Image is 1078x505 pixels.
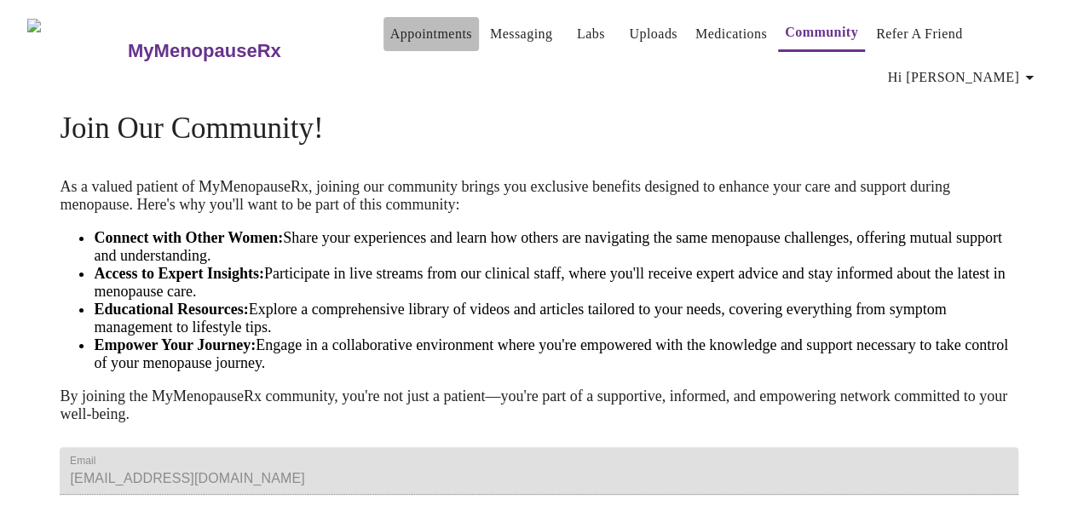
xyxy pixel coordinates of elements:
[94,265,264,282] strong: Access to Expert Insights:
[490,22,552,46] a: Messaging
[94,336,1017,372] li: Engage in a collaborative environment where you're empowered with the knowledge and support neces...
[94,229,1017,265] li: Share your experiences and learn how others are navigating the same menopause challenges, offerin...
[577,22,605,46] a: Labs
[125,21,349,81] a: MyMenopauseRx
[94,301,248,318] strong: Educational Resources:
[778,15,865,52] button: Community
[383,17,479,51] button: Appointments
[695,22,767,46] a: Medications
[563,17,618,51] button: Labs
[888,66,1040,89] span: Hi [PERSON_NAME]
[390,22,472,46] a: Appointments
[689,17,774,51] button: Medications
[629,22,677,46] a: Uploads
[622,17,684,51] button: Uploads
[94,301,1017,336] li: Explore a comprehensive library of videos and articles tailored to your needs, covering everythin...
[881,60,1046,95] button: Hi [PERSON_NAME]
[128,40,281,62] h3: MyMenopauseRx
[94,229,283,246] strong: Connect with Other Women:
[60,178,1017,214] p: As a valued patient of MyMenopauseRx, joining our community brings you exclusive benefits designe...
[60,387,1017,423] p: By joining the MyMenopauseRx community, you're not just a patient—you're part of a supportive, in...
[483,17,559,51] button: Messaging
[785,20,858,44] a: Community
[876,22,963,46] a: Refer a Friend
[94,265,1017,301] li: Participate in live streams from our clinical staff, where you'll receive expert advice and stay ...
[60,112,1017,146] h4: Join Our Community!
[94,336,256,353] strong: Empower Your Journey:
[869,17,970,51] button: Refer a Friend
[27,19,125,83] img: MyMenopauseRx Logo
